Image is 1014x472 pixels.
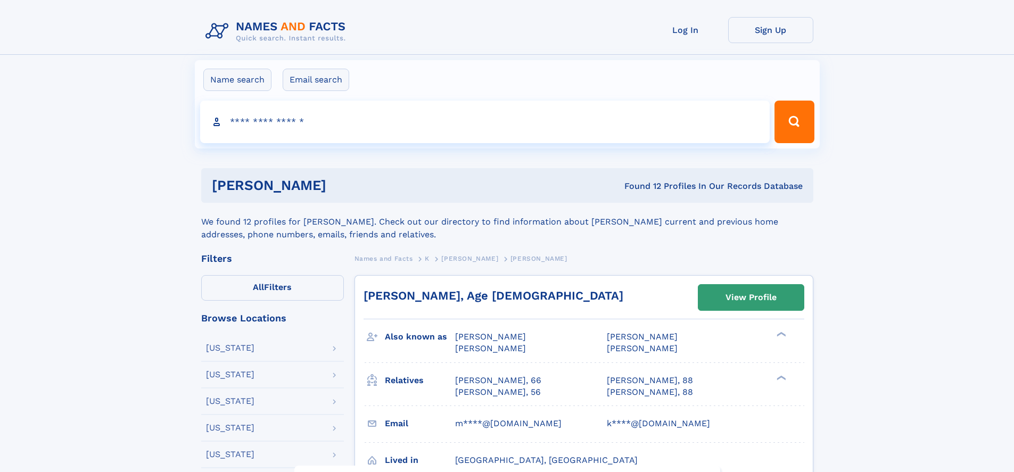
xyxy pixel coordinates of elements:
[206,397,254,405] div: [US_STATE]
[385,415,455,433] h3: Email
[201,203,813,241] div: We found 12 profiles for [PERSON_NAME]. Check out our directory to find information about [PERSON...
[206,424,254,432] div: [US_STATE]
[475,180,803,192] div: Found 12 Profiles In Our Records Database
[200,101,770,143] input: search input
[206,344,254,352] div: [US_STATE]
[355,252,413,265] a: Names and Facts
[385,451,455,469] h3: Lived in
[201,275,344,301] label: Filters
[726,285,777,310] div: View Profile
[607,343,678,353] span: [PERSON_NAME]
[425,252,430,265] a: K
[283,69,349,91] label: Email search
[385,328,455,346] h3: Also known as
[206,370,254,379] div: [US_STATE]
[774,101,814,143] button: Search Button
[607,332,678,342] span: [PERSON_NAME]
[455,386,541,398] a: [PERSON_NAME], 56
[455,343,526,353] span: [PERSON_NAME]
[425,255,430,262] span: K
[206,450,254,459] div: [US_STATE]
[455,455,638,465] span: [GEOGRAPHIC_DATA], [GEOGRAPHIC_DATA]
[643,17,728,43] a: Log In
[607,386,693,398] a: [PERSON_NAME], 88
[455,375,541,386] a: [PERSON_NAME], 66
[774,331,787,338] div: ❯
[728,17,813,43] a: Sign Up
[441,252,498,265] a: [PERSON_NAME]
[212,179,475,192] h1: [PERSON_NAME]
[364,289,623,302] a: [PERSON_NAME], Age [DEMOGRAPHIC_DATA]
[201,313,344,323] div: Browse Locations
[201,254,344,263] div: Filters
[201,17,355,46] img: Logo Names and Facts
[510,255,567,262] span: [PERSON_NAME]
[253,282,264,292] span: All
[203,69,271,91] label: Name search
[385,371,455,390] h3: Relatives
[698,285,804,310] a: View Profile
[455,332,526,342] span: [PERSON_NAME]
[607,375,693,386] a: [PERSON_NAME], 88
[774,374,787,381] div: ❯
[441,255,498,262] span: [PERSON_NAME]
